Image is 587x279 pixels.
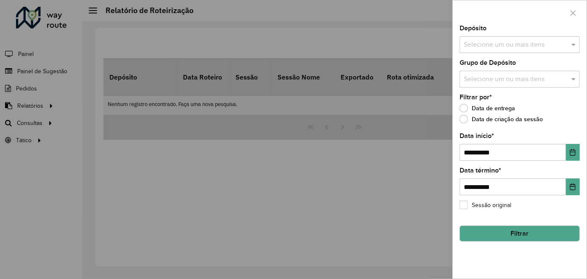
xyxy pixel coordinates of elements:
button: Choose Date [566,144,580,161]
label: Grupo de Depósito [460,58,516,68]
button: Choose Date [566,178,580,195]
label: Data início [460,131,494,141]
label: Sessão original [460,201,511,210]
label: Data de criação da sessão [460,115,543,123]
button: Filtrar [460,226,580,242]
label: Filtrar por [460,92,492,102]
label: Data término [460,165,501,175]
label: Data de entrega [460,104,515,112]
label: Depósito [460,23,487,33]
